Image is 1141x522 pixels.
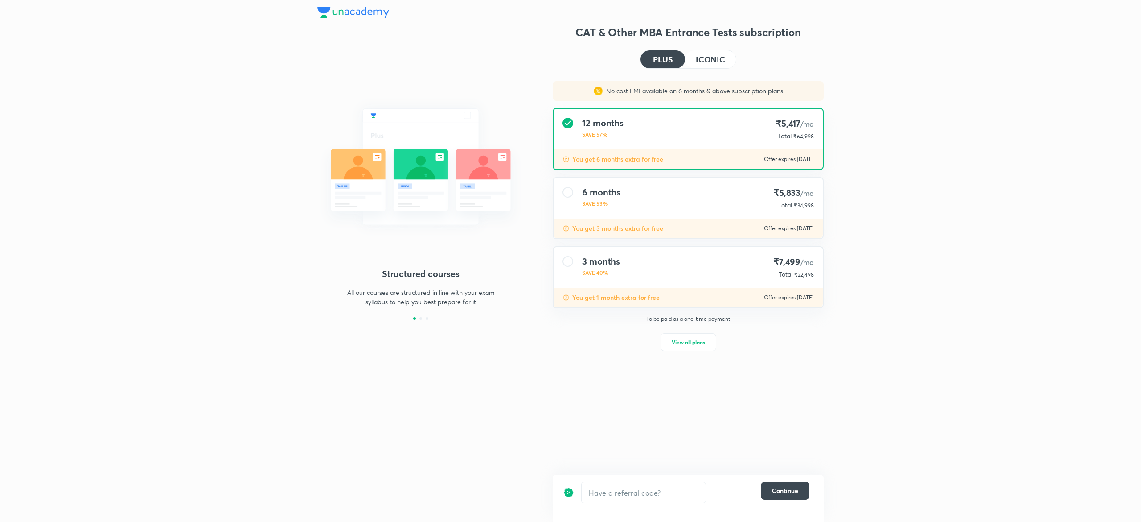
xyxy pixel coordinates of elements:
[563,482,574,503] img: discount
[317,89,524,244] img: daily_live_classes_be8fa5af21.svg
[800,119,814,128] span: /mo
[317,267,524,281] h4: Structured courses
[778,201,792,210] p: Total
[582,482,706,503] input: Have a referral code?
[794,202,814,209] span: ₹34,998
[562,225,570,232] img: discount
[553,25,824,39] h3: CAT & Other MBA Entrance Tests subscription
[779,270,792,279] p: Total
[761,482,809,500] button: Continue
[800,257,814,267] span: /mo
[582,187,620,198] h4: 6 months
[793,133,814,140] span: ₹64,998
[640,50,685,68] button: PLUS
[764,294,814,301] p: Offer expires [DATE]
[582,199,620,207] p: SAVE 53%
[582,269,620,277] p: SAVE 40%
[672,338,705,347] span: View all plans
[764,156,814,163] p: Offer expires [DATE]
[696,55,725,63] h4: ICONIC
[773,187,814,199] h4: ₹5,833
[582,256,620,267] h4: 3 months
[774,118,814,130] h4: ₹5,417
[572,155,663,164] p: You get 6 months extra for free
[800,188,814,198] span: /mo
[772,486,798,495] span: Continue
[653,55,673,63] h4: PLUS
[661,333,716,351] button: View all plans
[582,130,624,138] p: SAVE 57%
[343,288,498,307] p: All our courses are structured in line with your exam syllabus to help you best prepare for it
[546,315,831,323] p: To be paid as a one-time payment
[572,293,660,302] p: You get 1 month extra for free
[764,225,814,232] p: Offer expires [DATE]
[773,256,814,268] h4: ₹7,499
[562,294,570,301] img: discount
[572,224,663,233] p: You get 3 months extra for free
[582,118,624,128] h4: 12 months
[794,271,814,278] span: ₹22,498
[685,50,736,68] button: ICONIC
[317,7,389,18] img: Company Logo
[603,87,783,95] p: No cost EMI available on 6 months & above subscription plans
[778,132,792,141] p: Total
[562,156,570,163] img: discount
[594,87,603,95] img: sales discount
